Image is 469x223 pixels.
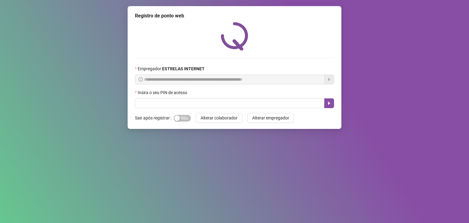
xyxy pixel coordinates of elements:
[135,89,191,96] label: Insira o seu PIN de acesso
[327,101,332,106] span: caret-right
[138,65,205,72] span: Empregador :
[247,113,294,123] button: Alterar empregador
[139,77,143,82] span: info-circle
[135,113,174,123] label: Sair após registrar
[201,115,238,121] span: Alterar colaborador
[196,113,242,123] button: Alterar colaborador
[252,115,289,121] span: Alterar empregador
[162,66,205,71] strong: ESTRELAS INTERNET
[135,12,334,20] div: Registro de ponto web
[221,22,248,50] img: QRPoint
